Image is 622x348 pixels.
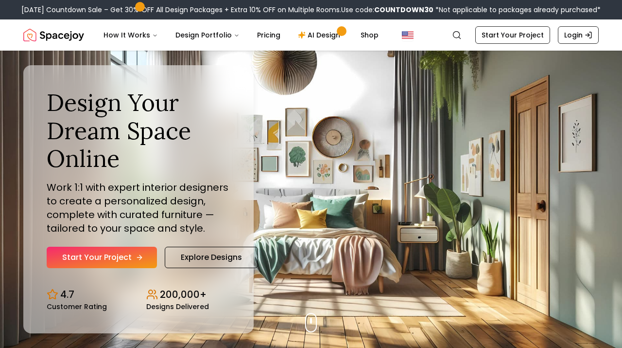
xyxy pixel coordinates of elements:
[96,25,386,45] nav: Main
[21,5,601,15] div: [DATE] Countdown Sale – Get 30% OFF All Design Packages + Extra 10% OFF on Multiple Rooms.
[402,29,414,41] img: United States
[96,25,166,45] button: How It Works
[433,5,601,15] span: *Not applicable to packages already purchased*
[47,303,107,310] small: Customer Rating
[558,26,599,44] a: Login
[47,89,230,173] h1: Design Your Dream Space Online
[23,25,84,45] a: Spacejoy
[60,288,74,301] p: 4.7
[23,19,599,51] nav: Global
[168,25,247,45] button: Design Portfolio
[353,25,386,45] a: Shop
[249,25,288,45] a: Pricing
[160,288,207,301] p: 200,000+
[47,181,230,235] p: Work 1:1 with expert interior designers to create a personalized design, complete with curated fu...
[23,25,84,45] img: Spacejoy Logo
[374,5,433,15] b: COUNTDOWN30
[165,247,258,268] a: Explore Designs
[341,5,433,15] span: Use code:
[475,26,550,44] a: Start Your Project
[47,280,230,310] div: Design stats
[146,303,209,310] small: Designs Delivered
[47,247,157,268] a: Start Your Project
[290,25,351,45] a: AI Design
